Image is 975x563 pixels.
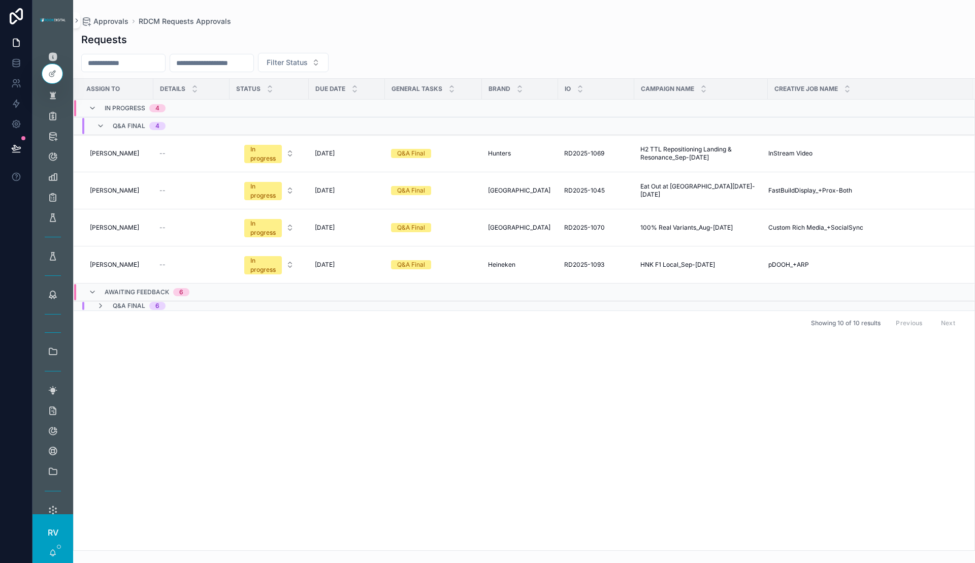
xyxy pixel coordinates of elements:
[236,214,302,241] button: Select Button
[768,224,961,232] a: Custom Rich Media_+SocialSync
[159,224,166,232] span: --
[86,220,147,236] a: [PERSON_NAME]
[315,85,345,93] span: Due Date
[159,186,223,195] a: --
[315,149,379,158] a: [DATE]
[768,224,863,232] span: Custom Rich Media_+SocialSync
[391,186,476,195] a: Q&A Final
[315,261,379,269] a: [DATE]
[179,288,183,296] div: 6
[90,149,139,158] span: [PERSON_NAME]
[159,149,223,158] a: --
[397,149,425,158] div: Q&A Final
[564,224,605,232] span: RD2025-1070
[258,53,329,72] button: Select Button
[86,145,147,162] a: [PERSON_NAME]
[397,186,425,195] div: Q&A Final
[159,261,223,269] a: --
[564,149,628,158] a: RD2025-1069
[489,85,510,93] span: Brand
[315,224,335,232] span: [DATE]
[315,224,379,232] a: [DATE]
[315,186,379,195] a: [DATE]
[564,149,604,158] span: RD2025-1069
[93,16,128,26] span: Approvals
[159,261,166,269] span: --
[640,261,762,269] a: HNK F1 Local_Sep-[DATE]
[564,186,628,195] a: RD2025-1045
[315,149,335,158] span: [DATE]
[86,257,147,273] a: [PERSON_NAME]
[397,260,425,269] div: Q&A Final
[488,261,515,269] span: Heineken
[159,224,223,232] a: --
[250,145,276,163] div: In progress
[641,85,694,93] span: Campaign Name
[236,140,302,167] button: Select Button
[236,139,303,168] a: Select Button
[90,224,139,232] span: [PERSON_NAME]
[155,104,159,112] div: 4
[250,182,276,200] div: In progress
[105,104,145,112] span: In progress
[159,186,166,195] span: --
[250,219,276,237] div: In progress
[155,302,159,310] div: 6
[768,261,961,269] a: pDOOH_+ARP
[564,186,605,195] span: RD2025-1045
[640,182,762,199] a: Eat Out at [GEOGRAPHIC_DATA][DATE]-[DATE]
[640,145,762,162] a: H2 TTL Repositioning Landing & Resonance_Sep-[DATE]
[768,261,809,269] span: pDOOH_+ARP
[86,85,120,93] span: Assign To
[139,16,231,26] a: RDCM Requests Approvals
[768,149,961,158] a: InStream Video
[113,302,145,310] span: Q&A Final
[160,85,185,93] span: Details
[250,256,276,274] div: In progress
[81,16,128,26] a: Approvals
[236,251,303,279] a: Select Button
[811,319,881,327] span: Showing 10 of 10 results
[392,85,442,93] span: General Tasks
[391,223,476,232] a: Q&A Final
[236,85,261,93] span: Status
[565,85,571,93] span: IO
[267,57,308,68] span: Filter Status
[640,224,762,232] a: 100% Real Variants_Aug-[DATE]
[90,261,139,269] span: [PERSON_NAME]
[768,186,961,195] a: FastBuildDisplay_+Prox-Both
[48,526,58,539] span: RV
[315,186,335,195] span: [DATE]
[155,122,159,130] div: 4
[86,182,147,199] a: [PERSON_NAME]
[768,186,852,195] span: FastBuildDisplay_+Prox-Both
[488,149,552,158] a: Hunters
[488,261,552,269] a: Heineken
[564,224,628,232] a: RD2025-1070
[397,223,425,232] div: Q&A Final
[488,186,550,195] span: [GEOGRAPHIC_DATA]
[391,149,476,158] a: Q&A Final
[105,288,169,296] span: Awaiting Feedback
[90,186,139,195] span: [PERSON_NAME]
[768,149,812,158] span: InStream Video
[640,224,733,232] span: 100% Real Variants_Aug-[DATE]
[39,16,67,24] img: App logo
[159,149,166,158] span: --
[391,260,476,269] a: Q&A Final
[236,176,303,205] a: Select Button
[113,122,145,130] span: Q&A Final
[488,149,511,158] span: Hunters
[81,33,127,47] h1: Requests
[488,224,552,232] a: [GEOGRAPHIC_DATA]
[236,213,303,242] a: Select Button
[640,261,715,269] span: HNK F1 Local_Sep-[DATE]
[488,186,552,195] a: [GEOGRAPHIC_DATA]
[236,251,302,278] button: Select Button
[488,224,550,232] span: [GEOGRAPHIC_DATA]
[236,177,302,204] button: Select Button
[564,261,604,269] span: RD2025-1093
